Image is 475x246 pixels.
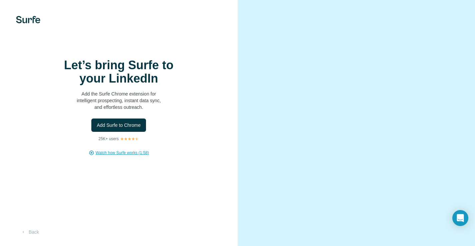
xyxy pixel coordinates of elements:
[96,150,149,156] button: Watch how Surfe works (1:58)
[52,59,185,85] h1: Let’s bring Surfe to your LinkedIn
[452,210,468,226] div: Open Intercom Messenger
[52,91,185,111] p: Add the Surfe Chrome extension for intelligent prospecting, instant data sync, and effortless out...
[91,119,146,132] button: Add Surfe to Chrome
[120,137,139,141] img: Rating Stars
[16,226,44,238] button: Back
[98,136,119,142] p: 25K+ users
[97,122,141,128] span: Add Surfe to Chrome
[16,16,40,23] img: Surfe's logo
